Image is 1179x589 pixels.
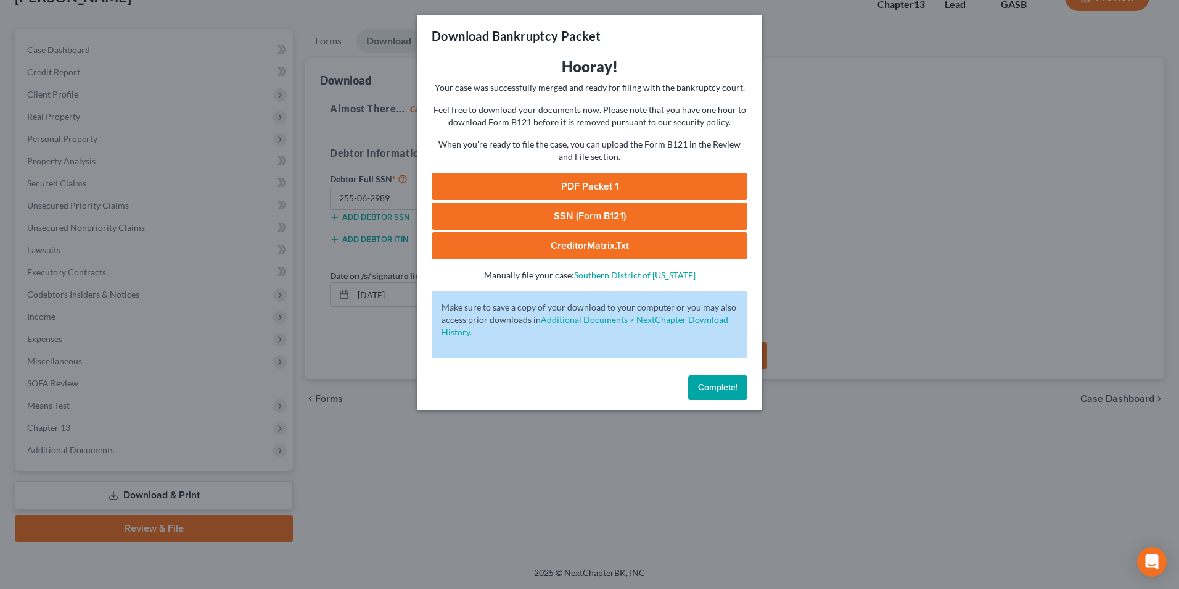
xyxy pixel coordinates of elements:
p: Feel free to download your documents now. Please note that you have one hour to download Form B12... [432,104,747,128]
a: Southern District of [US_STATE] [574,270,696,280]
a: CreditorMatrix.txt [432,232,747,259]
button: Complete! [688,375,747,400]
a: SSN (Form B121) [432,203,747,230]
p: When you're ready to file the case, you can upload the Form B121 in the Review and File section. [432,138,747,163]
h3: Hooray! [432,57,747,77]
p: Manually file your case: [432,269,747,282]
span: Complete! [698,382,737,393]
a: PDF Packet 1 [432,173,747,200]
div: Open Intercom Messenger [1137,547,1167,577]
p: Your case was successfully merged and ready for filing with the bankruptcy court. [432,81,747,94]
h3: Download Bankruptcy Packet [432,27,601,44]
p: Make sure to save a copy of your download to your computer or you may also access prior downloads in [442,301,737,338]
a: Additional Documents > NextChapter Download History. [442,314,728,337]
